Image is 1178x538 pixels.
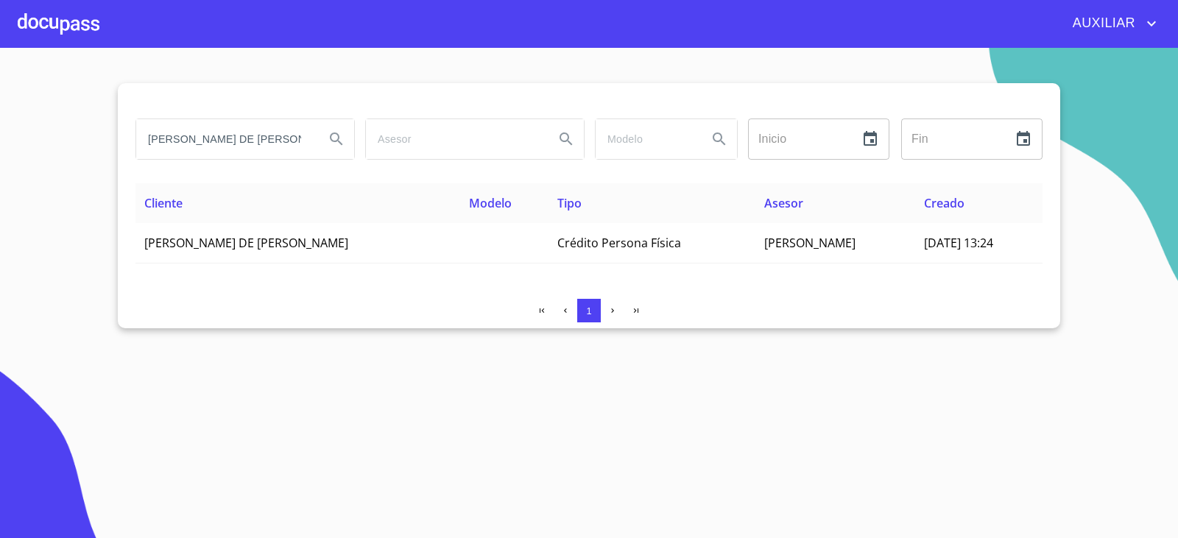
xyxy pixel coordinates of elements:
input: search [596,119,696,159]
span: 1 [586,305,591,316]
span: AUXILIAR [1062,12,1143,35]
span: [DATE] 13:24 [924,235,993,251]
span: Modelo [469,195,512,211]
span: Asesor [764,195,803,211]
span: [PERSON_NAME] [764,235,856,251]
input: search [366,119,543,159]
span: [PERSON_NAME] DE [PERSON_NAME] [144,235,348,251]
button: Search [702,121,737,157]
button: 1 [577,299,601,322]
span: Cliente [144,195,183,211]
button: Search [549,121,584,157]
span: Creado [924,195,964,211]
button: Search [319,121,354,157]
span: Crédito Persona Física [557,235,681,251]
button: account of current user [1062,12,1160,35]
span: Tipo [557,195,582,211]
input: search [136,119,313,159]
